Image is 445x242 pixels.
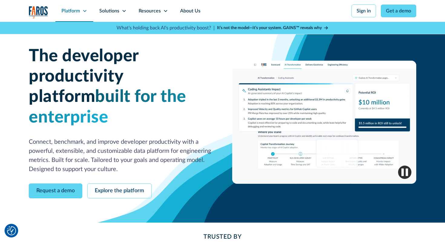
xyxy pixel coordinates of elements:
[7,226,16,235] button: Cookie Settings
[7,226,16,235] img: Revisit consent button
[381,5,416,17] a: Get a demo
[29,6,48,18] a: home
[29,183,82,198] a: Request a demo
[61,7,80,15] div: Platform
[29,88,186,126] span: built for the enterprise
[29,46,213,128] h1: The developer productivity platform
[398,166,411,179] img: Pause video
[87,183,152,198] a: Explore the platform
[117,24,215,32] p: What's holding back AI's productivity boost? |
[99,7,119,15] div: Solutions
[77,232,368,241] h2: Trusted By
[217,26,322,30] strong: It’s not the model—it’s your system. GAINS™ reveals why
[29,137,213,174] p: Connect, benchmark, and improve developer productivity with a powerful, extensible, and customiza...
[217,25,328,31] a: It’s not the model—it’s your system. GAINS™ reveals why
[29,6,48,18] img: Logo of the analytics and reporting company Faros.
[351,5,376,17] a: Sign in
[139,7,161,15] div: Resources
